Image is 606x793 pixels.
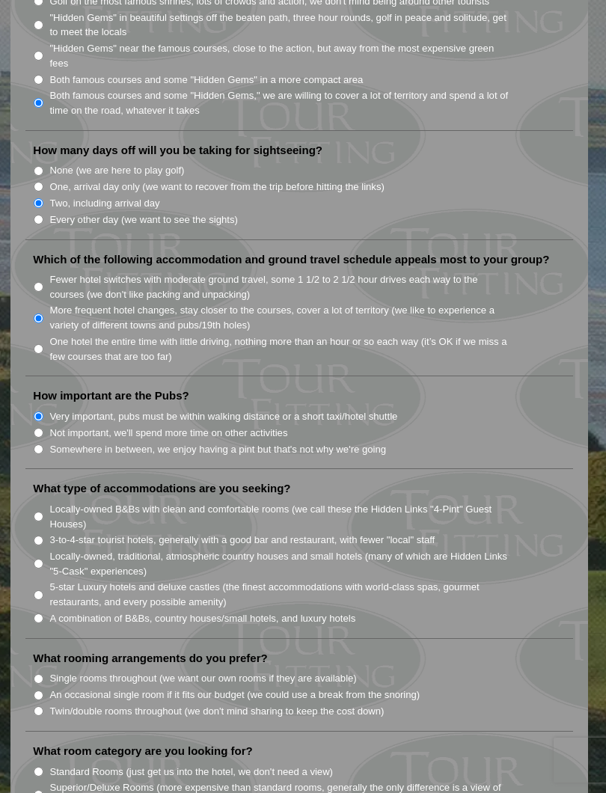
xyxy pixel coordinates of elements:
[49,212,237,227] label: Every other day (we want to see the sights)
[49,688,420,702] label: An occasional single room if it fits our budget (we could use a break from the snoring)
[49,502,512,531] label: Locally-owned B&Bs with clean and comfortable rooms (we call these the Hidden Links "4-Pint" Gues...
[33,481,290,496] label: What type of accommodations are you seeking?
[33,388,189,403] label: How important are the Pubs?
[49,671,356,686] label: Single rooms throughout (we want our own rooms if they are available)
[49,765,333,780] label: Standard Rooms (just get us into the hotel, we don't need a view)
[49,41,512,70] label: "Hidden Gems" near the famous courses, close to the action, but away from the most expensive gree...
[33,651,267,666] label: What rooming arrangements do you prefer?
[49,88,512,117] label: Both famous courses and some "Hidden Gems," we are willing to cover a lot of territory and spend ...
[49,426,287,441] label: Not important, we'll spend more time on other activities
[49,442,386,457] label: Somewhere in between, we enjoy having a pint but that's not why we're going
[33,744,252,759] label: What room category are you looking for?
[49,272,512,301] label: Fewer hotel switches with moderate ground travel, some 1 1/2 to 2 1/2 hour drives each way to the...
[49,196,159,211] label: Two, including arrival day
[49,549,512,578] label: Locally-owned, traditional, atmospheric country houses and small hotels (many of which are Hidden...
[49,73,363,88] label: Both famous courses and some "Hidden Gems" in a more compact area
[49,180,384,195] label: One, arrival day only (we want to recover from the trip before hitting the links)
[49,303,512,332] label: More frequent hotel changes, stay closer to the courses, cover a lot of territory (we like to exp...
[49,163,184,178] label: None (we are here to play golf)
[49,533,435,548] label: 3-to-4-star tourist hotels, generally with a good bar and restaurant, with fewer "local" staff
[49,580,512,609] label: 5-star Luxury hotels and deluxe castles (the finest accommodations with world-class spas, gourmet...
[49,10,512,40] label: "Hidden Gems" in beautiful settings off the beaten path, three hour rounds, golf in peace and sol...
[49,409,397,424] label: Very important, pubs must be within walking distance or a short taxi/hotel shuttle
[49,611,355,626] label: A combination of B&Bs, country houses/small hotels, and luxury hotels
[49,334,512,364] label: One hotel the entire time with little driving, nothing more than an hour or so each way (it’s OK ...
[33,143,322,158] label: How many days off will you be taking for sightseeing?
[49,704,384,719] label: Twin/double rooms throughout (we don't mind sharing to keep the cost down)
[33,252,549,267] label: Which of the following accommodation and ground travel schedule appeals most to your group?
